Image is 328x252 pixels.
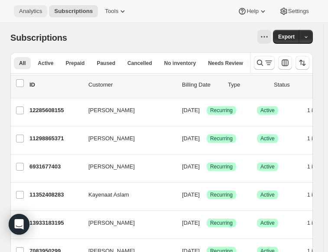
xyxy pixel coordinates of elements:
span: Analytics [19,8,42,15]
span: Tools [105,8,118,15]
span: [DATE] [182,220,200,226]
span: Active [38,60,53,67]
span: Kayenaat Aslam [88,191,129,199]
span: Recurring [210,191,233,198]
span: [DATE] [182,191,200,198]
p: 13933183195 [29,219,81,227]
button: Export [273,30,300,44]
p: Billing Date [182,81,221,89]
p: 12285608155 [29,106,81,115]
p: 11352408283 [29,191,81,199]
button: [PERSON_NAME] [83,160,170,174]
span: Active [260,135,275,142]
p: Status [274,81,313,89]
p: 11298865371 [29,134,81,143]
span: 1 item [307,191,322,198]
span: 1 item [307,220,322,226]
button: Tools [100,5,132,17]
span: Recurring [210,163,233,170]
button: Settings [274,5,314,17]
span: Prepaid [65,60,84,67]
button: Search and filter results [254,56,275,70]
span: Recurring [210,135,233,142]
button: Kayenaat Aslam [83,188,170,202]
span: Active [260,107,275,114]
span: No inventory [164,60,196,67]
span: Subscriptions [54,8,93,15]
span: [DATE] [182,135,200,142]
span: [PERSON_NAME] [88,219,135,227]
button: Help [233,5,272,17]
span: Settings [288,8,309,15]
button: [PERSON_NAME] [83,103,170,117]
span: [DATE] [182,107,200,113]
span: Subscriptions [10,33,67,42]
span: 1 item [307,107,322,114]
span: Active [260,220,275,226]
button: Subscriptions [49,5,98,17]
span: Help [247,8,258,15]
button: View actions for Subscriptions [257,30,271,44]
button: [PERSON_NAME] [83,216,170,230]
span: Export [278,33,295,40]
div: Type [228,81,267,89]
span: [PERSON_NAME] [88,134,135,143]
span: Cancelled [127,60,152,67]
span: 1 item [307,135,322,142]
p: Customer [88,81,175,89]
span: Active [260,163,275,170]
span: 1 item [307,163,322,170]
p: 6931677403 [29,162,81,171]
button: [PERSON_NAME] [83,132,170,145]
div: Open Intercom Messenger [9,214,29,235]
span: [PERSON_NAME] [88,106,135,115]
button: Customize table column order and visibility [278,56,292,70]
p: ID [29,81,81,89]
span: All [19,60,26,67]
span: Active [260,191,275,198]
span: [PERSON_NAME] [88,162,135,171]
button: Sort the results [296,56,309,70]
span: Recurring [210,107,233,114]
span: [DATE] [182,163,200,170]
button: Analytics [14,5,47,17]
span: Needs Review [208,60,243,67]
span: Recurring [210,220,233,226]
span: Paused [97,60,115,67]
